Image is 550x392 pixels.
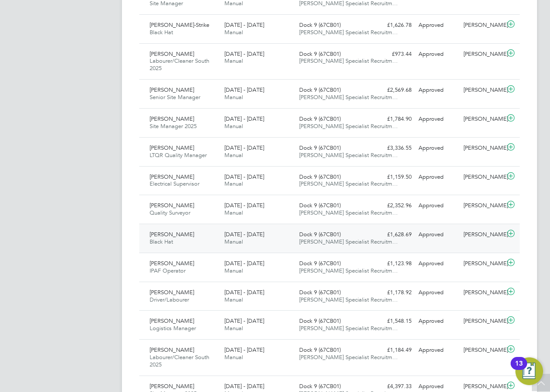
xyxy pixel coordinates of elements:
span: Quality Surveyor [150,209,190,216]
span: [PERSON_NAME] [150,50,194,58]
span: Senior Site Manager [150,93,200,101]
span: Driver/Labourer [150,296,189,303]
div: [PERSON_NAME] [460,170,505,184]
span: [DATE] - [DATE] [224,317,264,325]
div: £2,569.68 [370,83,415,97]
span: [PERSON_NAME] [150,173,194,180]
span: [DATE] - [DATE] [224,86,264,93]
button: Open Resource Center, 13 new notifications [515,357,543,385]
div: £2,352.96 [370,199,415,213]
span: [PERSON_NAME] [150,317,194,325]
span: [PERSON_NAME] Specialist Recruitm… [299,29,398,36]
span: Manual [224,238,243,245]
span: [PERSON_NAME] Specialist Recruitm… [299,353,398,361]
span: Dock 9 (67CB01) [299,260,341,267]
div: Approved [415,314,460,328]
span: [PERSON_NAME] [150,144,194,151]
span: Dock 9 (67CB01) [299,202,341,209]
span: [PERSON_NAME] [150,86,194,93]
div: Approved [415,83,460,97]
span: [DATE] - [DATE] [224,50,264,58]
div: [PERSON_NAME] [460,286,505,300]
span: Site Manager 2025 [150,122,197,130]
span: [DATE] - [DATE] [224,115,264,122]
span: Dock 9 (67CB01) [299,86,341,93]
span: Dock 9 (67CB01) [299,346,341,353]
div: [PERSON_NAME] [460,343,505,357]
span: [DATE] - [DATE] [224,260,264,267]
span: Manual [224,180,243,187]
div: £1,184.49 [370,343,415,357]
span: [PERSON_NAME] [150,289,194,296]
span: IPAF Operator [150,267,185,274]
span: [PERSON_NAME] Specialist Recruitm… [299,57,398,64]
div: £973.44 [370,47,415,61]
span: [DATE] - [DATE] [224,382,264,390]
div: Approved [415,170,460,184]
div: Approved [415,228,460,242]
div: [PERSON_NAME] [460,314,505,328]
div: £1,784.90 [370,112,415,126]
div: £1,628.69 [370,228,415,242]
span: [PERSON_NAME] [150,346,194,353]
span: Manual [224,93,243,101]
span: [PERSON_NAME] Specialist Recruitm… [299,93,398,101]
span: Dock 9 (67CB01) [299,21,341,29]
span: Black Hat [150,29,173,36]
span: [PERSON_NAME] [150,382,194,390]
div: Approved [415,199,460,213]
span: Logistics Manager [150,325,196,332]
span: Electrical Supervisor [150,180,199,187]
span: [PERSON_NAME] Specialist Recruitm… [299,238,398,245]
div: [PERSON_NAME] [460,112,505,126]
span: Dock 9 (67CB01) [299,289,341,296]
span: [PERSON_NAME] Specialist Recruitm… [299,267,398,274]
div: £1,123.98 [370,257,415,271]
span: [PERSON_NAME] [150,260,194,267]
span: Dock 9 (67CB01) [299,231,341,238]
div: £1,548.15 [370,314,415,328]
div: [PERSON_NAME] [460,199,505,213]
span: [PERSON_NAME] Specialist Recruitm… [299,325,398,332]
div: Approved [415,18,460,32]
div: [PERSON_NAME] [460,47,505,61]
div: £1,626.78 [370,18,415,32]
span: Dock 9 (67CB01) [299,50,341,58]
span: Dock 9 (67CB01) [299,382,341,390]
span: Black Hat [150,238,173,245]
span: [PERSON_NAME] [150,231,194,238]
span: Manual [224,122,243,130]
div: [PERSON_NAME] [460,257,505,271]
div: Approved [415,286,460,300]
span: [PERSON_NAME] [150,115,194,122]
span: Manual [224,325,243,332]
span: Manual [224,209,243,216]
div: [PERSON_NAME] [460,83,505,97]
span: [DATE] - [DATE] [224,21,264,29]
span: [PERSON_NAME]-Strike [150,21,209,29]
div: [PERSON_NAME] [460,141,505,155]
span: [PERSON_NAME] Specialist Recruitm… [299,296,398,303]
div: Approved [415,257,460,271]
span: LTQR Quality Manager [150,151,207,159]
span: Manual [224,29,243,36]
div: £3,336.55 [370,141,415,155]
span: Manual [224,353,243,361]
span: [DATE] - [DATE] [224,346,264,353]
div: £1,159.50 [370,170,415,184]
div: Approved [415,141,460,155]
span: Manual [224,151,243,159]
span: Dock 9 (67CB01) [299,115,341,122]
span: [PERSON_NAME] Specialist Recruitm… [299,180,398,187]
div: Approved [415,343,460,357]
div: [PERSON_NAME] [460,228,505,242]
span: Manual [224,57,243,64]
div: Approved [415,47,460,61]
span: Dock 9 (67CB01) [299,317,341,325]
span: [DATE] - [DATE] [224,202,264,209]
span: Dock 9 (67CB01) [299,144,341,151]
span: Labourer/Cleaner South 2025 [150,57,209,72]
span: [PERSON_NAME] Specialist Recruitm… [299,122,398,130]
div: Approved [415,112,460,126]
span: [DATE] - [DATE] [224,144,264,151]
